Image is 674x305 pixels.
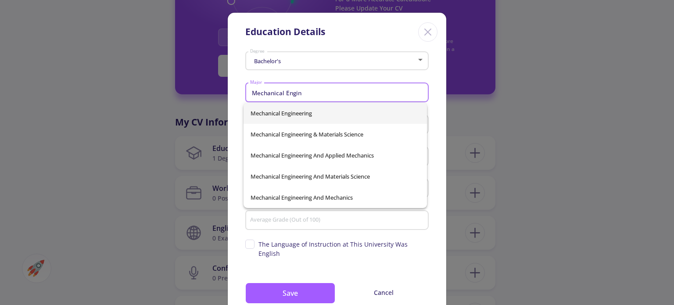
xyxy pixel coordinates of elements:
div: Education Details [245,25,325,39]
span: Mechanical Engineering And Applied Mechanics [251,145,420,166]
span: Mechanical Engineering And Mechanics [251,187,420,208]
span: The Language of Instruction at This University Was English [258,240,429,258]
div: Close [418,22,437,42]
span: Mechanical Engineering [251,103,420,124]
span: Mechanical Engineering And Materials Science [251,166,420,187]
button: Save [245,283,335,304]
span: Mechanical Engineering & Materials Science [251,124,420,145]
button: Cancel [339,283,429,302]
span: Bachelor's [252,57,281,65]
